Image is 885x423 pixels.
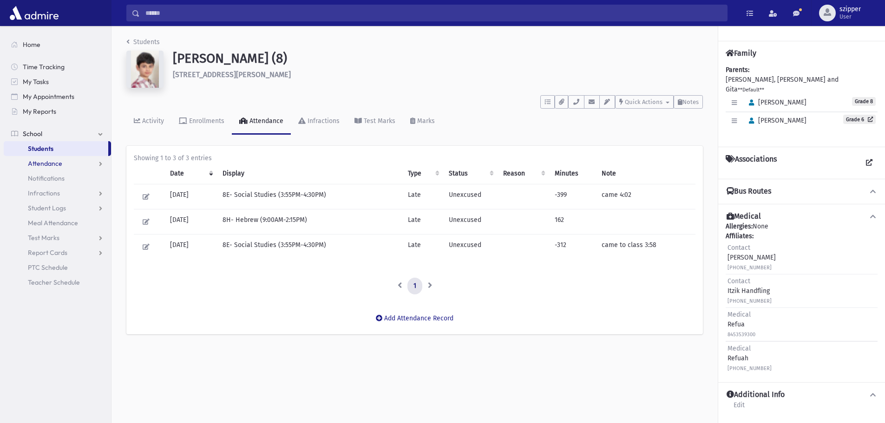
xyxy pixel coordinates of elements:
[402,209,443,234] td: Late
[745,98,806,106] span: [PERSON_NAME]
[596,163,695,184] th: Note
[28,189,60,197] span: Infractions
[728,365,772,371] small: [PHONE_NUMBER]
[23,130,42,138] span: School
[23,92,74,101] span: My Appointments
[728,265,772,271] small: [PHONE_NUMBER]
[4,74,111,89] a: My Tasks
[140,117,164,125] div: Activity
[217,234,402,260] td: 8E- Social Studies (3:55PM-4:30PM)
[728,345,751,352] span: Medical
[843,115,876,124] a: Grade 6
[407,278,422,294] a: 1
[164,234,217,260] td: [DATE]
[28,174,65,182] span: Notifications
[726,187,878,196] button: Bus Routes
[4,37,111,52] a: Home
[727,390,785,400] h4: Additional Info
[139,190,153,203] button: Edit
[139,215,153,228] button: Edit
[23,107,56,116] span: My Reports
[443,209,498,234] td: Unexcused
[596,234,695,260] td: came to class 3:58
[306,117,340,125] div: Infractions
[861,155,878,171] a: View all Associations
[4,245,111,260] a: Report Cards
[164,184,217,209] td: [DATE]
[596,184,695,209] td: came 4:02
[134,153,695,163] div: Showing 1 to 3 of 3 entries
[140,5,727,21] input: Search
[4,230,111,245] a: Test Marks
[187,117,224,125] div: Enrollments
[728,298,772,304] small: [PHONE_NUMBER]
[370,310,459,327] button: Add Attendance Record
[728,276,772,306] div: Itzik Handfling
[549,234,596,260] td: -312
[126,37,160,51] nav: breadcrumb
[217,163,402,184] th: Display
[726,390,878,400] button: Additional Info
[28,263,68,272] span: PTC Schedule
[726,212,878,221] button: Medical
[173,70,703,79] h6: [STREET_ADDRESS][PERSON_NAME]
[728,310,755,339] div: Refua
[23,40,40,49] span: Home
[4,275,111,290] a: Teacher Schedule
[498,163,549,184] th: Reason: activate to sort column ascending
[402,234,443,260] td: Late
[217,209,402,234] td: 8H- Hebrew (9:00AM-2:15PM)
[443,184,498,209] td: Unexcused
[28,144,53,153] span: Students
[728,244,750,252] span: Contact
[23,63,65,71] span: Time Tracking
[4,201,111,215] a: Student Logs
[173,51,703,66] h1: [PERSON_NAME] (8)
[549,209,596,234] td: 162
[726,65,878,139] div: [PERSON_NAME], [PERSON_NAME] and Gita
[728,332,755,338] small: 8453539300
[139,240,153,254] button: Edit
[726,66,749,74] b: Parents:
[28,159,62,168] span: Attendance
[852,97,876,106] span: Grade 8
[443,234,498,260] td: Unexcused
[682,98,699,105] span: Notes
[171,109,232,135] a: Enrollments
[4,171,111,186] a: Notifications
[23,78,49,86] span: My Tasks
[4,156,111,171] a: Attendance
[727,187,771,196] h4: Bus Routes
[728,344,772,373] div: Refuah
[726,49,756,58] h4: Family
[164,163,217,184] th: Date: activate to sort column ascending
[728,277,750,285] span: Contact
[28,278,80,286] span: Teacher Schedule
[126,109,171,135] a: Activity
[4,89,111,104] a: My Appointments
[4,59,111,74] a: Time Tracking
[728,243,776,272] div: [PERSON_NAME]
[615,95,674,109] button: Quick Actions
[549,163,596,184] th: Minutes
[4,215,111,230] a: Meal Attendance
[4,260,111,275] a: PTC Schedule
[726,222,753,230] b: Allergies:
[28,204,66,212] span: Student Logs
[28,219,78,227] span: Meal Attendance
[164,209,217,234] td: [DATE]
[726,155,777,171] h4: Associations
[4,126,111,141] a: School
[402,163,443,184] th: Type: activate to sort column ascending
[248,117,283,125] div: Attendance
[839,13,861,20] span: User
[7,4,61,22] img: AdmirePro
[415,117,435,125] div: Marks
[443,163,498,184] th: Status: activate to sort column ascending
[28,248,67,257] span: Report Cards
[232,109,291,135] a: Attendance
[362,117,395,125] div: Test Marks
[625,98,662,105] span: Quick Actions
[217,184,402,209] td: 8E- Social Studies (3:55PM-4:30PM)
[728,311,751,319] span: Medical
